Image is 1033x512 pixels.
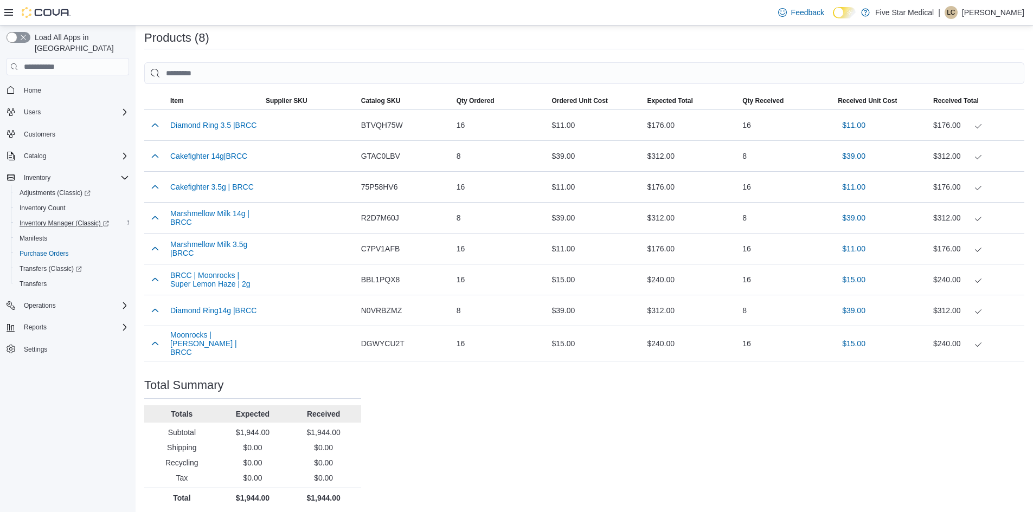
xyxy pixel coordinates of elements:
[24,130,55,139] span: Customers
[361,150,400,163] span: GTAC0LBV
[220,472,286,483] p: $0.00
[11,216,133,231] a: Inventory Manager (Classic)
[842,182,865,192] span: $11.00
[833,7,856,18] input: Dark Mode
[2,126,133,142] button: Customers
[24,152,46,160] span: Catalog
[11,276,133,291] button: Transfers
[838,333,870,354] button: $15.00
[144,379,224,392] h3: Total Summary
[20,106,45,119] button: Users
[933,337,1020,350] div: $240.00
[643,176,738,198] div: $176.00
[20,219,109,228] span: Inventory Manager (Classic)
[2,341,133,357] button: Settings
[361,304,402,317] span: N0VRBZMZ
[842,305,865,316] span: $39.00
[933,242,1020,255] div: $176.00
[742,96,784,105] span: Qty Received
[20,127,129,141] span: Customers
[452,145,548,167] div: 8
[357,92,452,109] button: Catalog SKU
[452,238,548,260] div: 16
[361,96,401,105] span: Catalog SKU
[11,261,133,276] a: Transfers (Classic)
[170,96,184,105] span: Item
[261,92,357,109] button: Supplier SKU
[220,457,286,468] p: $0.00
[15,277,51,290] a: Transfers
[643,269,738,290] div: $240.00
[738,300,833,321] div: 8
[643,300,738,321] div: $312.00
[15,277,129,290] span: Transfers
[20,171,55,184] button: Inventory
[933,119,1020,132] div: $176.00
[738,92,833,109] button: Qty Received
[361,180,398,193] span: 75P58HV6
[838,114,870,136] button: $11.00
[20,264,82,273] span: Transfers (Classic)
[20,321,129,334] span: Reports
[170,330,257,357] button: Moonrocks | [PERSON_NAME] | BRCC
[552,96,608,105] span: Ordered Unit Cost
[361,119,403,132] span: BTVQH75W
[452,92,548,109] button: Qty Ordered
[24,173,50,182] span: Inventory
[20,150,129,163] span: Catalog
[361,211,399,224] span: R2D7M60J
[20,280,47,288] span: Transfers
[149,472,215,483] p: Tax
[170,209,257,226] button: Marshmellow Milk 14g | BRCC
[220,492,286,503] p: $1,944.00
[838,145,870,167] button: $39.00
[738,114,833,136] div: 16
[290,442,357,453] p: $0.00
[933,180,1020,193] div: $176.00
[170,152,247,160] button: Cakefighter 14g|BRCC
[15,232,129,245] span: Manifests
[20,84,46,97] a: Home
[738,238,833,260] div: 16
[452,114,548,136] div: 16
[15,247,73,260] a: Purchase Orders
[548,300,643,321] div: $39.00
[938,6,940,19] p: |
[220,427,286,438] p: $1,944.00
[643,92,738,109] button: Expected Total
[7,77,129,385] nav: Complex example
[11,246,133,261] button: Purchase Orders
[643,145,738,167] div: $312.00
[643,238,738,260] div: $176.00
[11,200,133,216] button: Inventory Count
[452,269,548,290] div: 16
[170,306,256,315] button: Diamond Ring14g |BRCC
[290,472,357,483] p: $0.00
[548,92,643,109] button: Ordered Unit Cost
[842,274,865,285] span: $15.00
[20,204,66,212] span: Inventory Count
[838,96,897,105] span: Received Unit Cost
[2,170,133,185] button: Inventory
[738,176,833,198] div: 16
[548,238,643,260] div: $11.00
[548,176,643,198] div: $11.00
[548,207,643,229] div: $39.00
[875,6,934,19] p: Five Star Medical
[290,457,357,468] p: $0.00
[643,333,738,354] div: $240.00
[22,7,70,18] img: Cova
[738,145,833,167] div: 8
[452,300,548,321] div: 8
[933,150,1020,163] div: $312.00
[166,92,261,109] button: Item
[838,238,870,260] button: $11.00
[15,186,129,199] span: Adjustments (Classic)
[647,96,692,105] span: Expected Total
[947,6,955,19] span: LC
[548,269,643,290] div: $15.00
[20,299,129,312] span: Operations
[11,231,133,246] button: Manifests
[838,269,870,290] button: $15.00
